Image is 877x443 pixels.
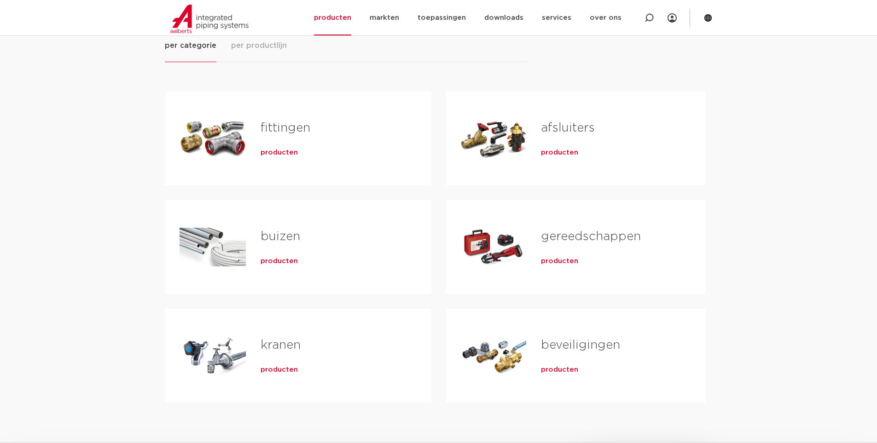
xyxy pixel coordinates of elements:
span: per productlijn [231,40,287,51]
a: producten [541,257,578,266]
span: per categorie [165,40,216,51]
a: buizen [261,230,300,242]
a: fittingen [261,122,310,134]
a: afsluiters [541,122,595,134]
a: producten [261,257,298,266]
a: producten [261,148,298,157]
a: producten [541,365,578,374]
a: beveiligingen [541,339,620,351]
div: Tabs. Open items met enter of spatie, sluit af met escape en navigeer met de pijltoetsen. [165,40,713,417]
a: producten [261,365,298,374]
a: gereedschappen [541,230,641,242]
a: kranen [261,339,301,351]
a: producten [541,148,578,157]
